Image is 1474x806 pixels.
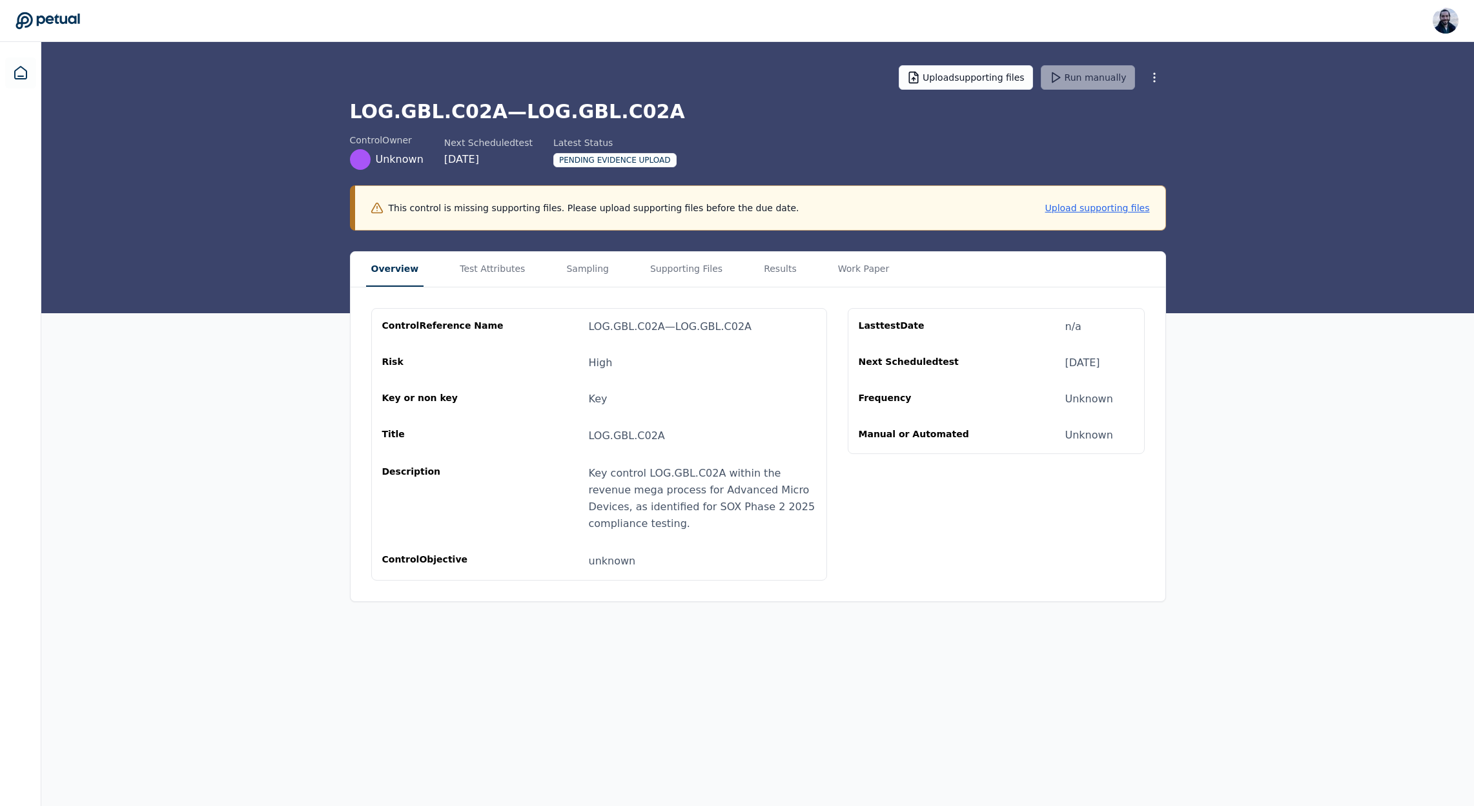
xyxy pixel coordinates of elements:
[899,65,1033,90] button: Uploadsupporting files
[382,355,506,371] div: Risk
[1045,201,1150,214] button: Upload supporting files
[859,428,983,443] div: Manual or Automated
[1041,65,1135,90] button: Run manually
[382,465,506,532] div: Description
[455,252,530,287] button: Test Attributes
[759,252,802,287] button: Results
[366,252,424,287] button: Overview
[1065,428,1113,443] div: Unknown
[589,391,608,407] div: Key
[589,553,816,570] div: unknown
[589,355,613,371] div: High
[833,252,895,287] button: Work Paper
[859,355,983,371] div: Next Scheduled test
[1065,319,1081,335] div: n/a
[1143,66,1166,89] button: More Options
[589,319,752,335] div: LOG.GBL.C02A — LOG.GBL.C02A
[376,152,424,167] span: Unknown
[382,319,506,335] div: control Reference Name
[859,319,983,335] div: Last test Date
[444,136,533,149] div: Next Scheduled test
[350,134,424,147] div: control Owner
[382,553,506,570] div: control Objective
[444,152,533,167] div: [DATE]
[561,252,614,287] button: Sampling
[5,57,36,88] a: Dashboard
[553,136,677,149] div: Latest Status
[1065,391,1113,407] div: Unknown
[589,465,816,532] div: Key control LOG.GBL.C02A within the revenue mega process for Advanced Micro Devices, as identifie...
[350,100,1166,123] h1: LOG.GBL.C02A — LOG.GBL.C02A
[382,391,506,407] div: Key or non key
[382,428,506,444] div: Title
[1065,355,1100,371] div: [DATE]
[1433,8,1459,34] img: Roberto Fernandez
[589,429,665,442] span: LOG.GBL.C02A
[553,153,677,167] div: Pending Evidence Upload
[389,201,799,214] p: This control is missing supporting files. Please upload supporting files before the due date.
[15,12,80,30] a: Go to Dashboard
[645,252,728,287] button: Supporting Files
[859,391,983,407] div: Frequency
